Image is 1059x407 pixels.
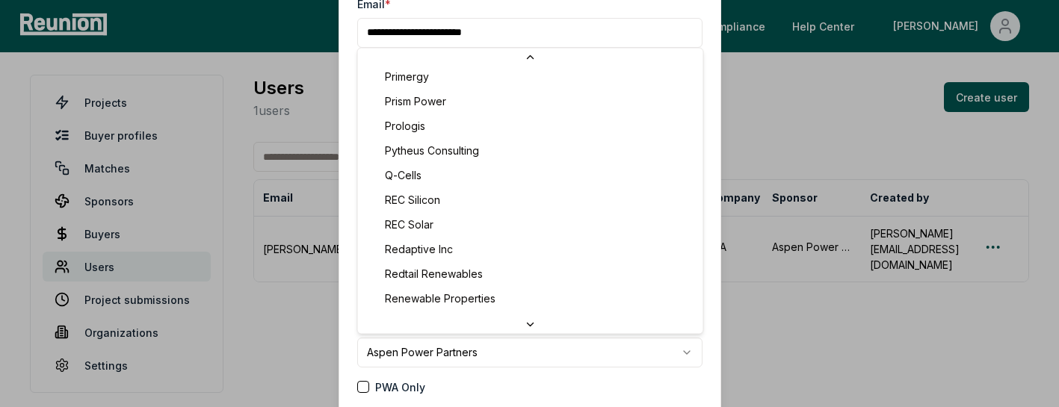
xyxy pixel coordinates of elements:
[385,193,440,208] span: REC Silicon
[385,94,446,110] span: Prism Power
[385,242,453,258] span: Redaptive Inc
[385,217,433,233] span: REC Solar
[385,168,422,184] span: Q-Cells
[385,267,483,282] span: Redtail Renewables
[385,119,425,134] span: Prologis
[385,143,479,159] span: Pytheus Consulting
[385,69,429,85] span: Primergy
[385,291,495,307] span: Renewable Properties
